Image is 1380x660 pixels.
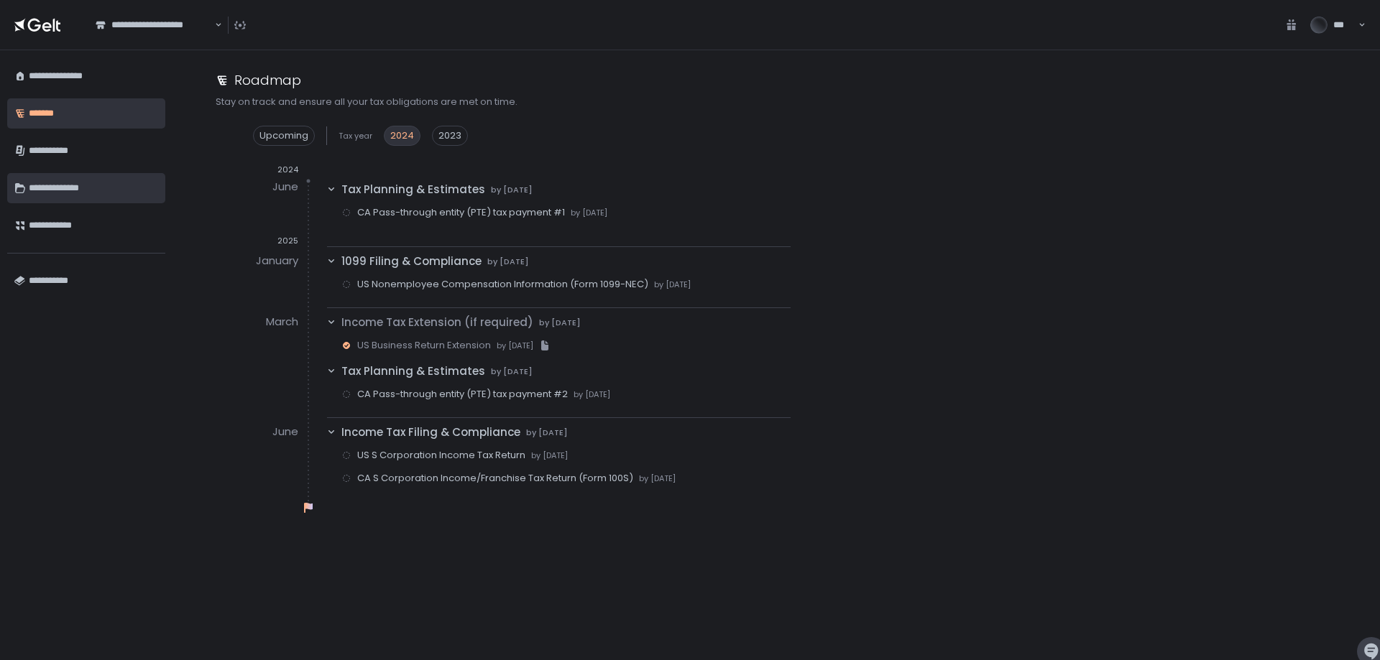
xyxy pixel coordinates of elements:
[526,427,568,438] span: by [DATE]
[341,424,520,441] span: Income Tax Filing & Compliance
[341,315,533,331] span: Income Tax Extension (if required)
[339,131,372,141] span: Tax year
[234,70,301,90] h1: Roadmap
[539,317,581,328] span: by [DATE]
[357,339,491,352] span: US Business Return Extension
[216,164,298,175] div: 2024
[266,310,298,333] div: March
[438,129,461,142] span: 2023
[341,254,482,270] span: 1099 Filing & Compliance
[341,182,485,198] span: Tax Planning & Estimates
[357,388,568,401] span: CA Pass-through entity (PTE) tax payment #2
[86,10,222,40] div: Search for option
[574,389,610,400] span: by [DATE]
[531,450,568,461] span: by [DATE]
[654,279,691,290] span: by [DATE]
[253,126,315,146] div: Upcoming
[497,340,533,351] span: by [DATE]
[491,366,533,377] span: by [DATE]
[216,96,1360,108] div: Stay on track and ensure all your tax obligations are met on time.
[491,185,533,195] span: by [DATE]
[272,420,298,443] div: June
[390,129,414,142] span: 2024
[357,278,648,291] span: US Nonemployee Compensation Information (Form 1099-NEC)
[571,208,607,218] span: by [DATE]
[357,472,633,485] span: CA S Corporation Income/Franchise Tax Return (Form 100S)
[357,206,565,219] span: CA Pass-through entity (PTE) tax payment #1
[639,473,676,484] span: by [DATE]
[216,236,298,246] div: 2025
[341,363,485,380] span: Tax Planning & Estimates
[272,175,298,198] div: June
[487,256,529,267] span: by [DATE]
[256,249,298,272] div: January
[357,449,525,462] span: US S Corporation Income Tax Return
